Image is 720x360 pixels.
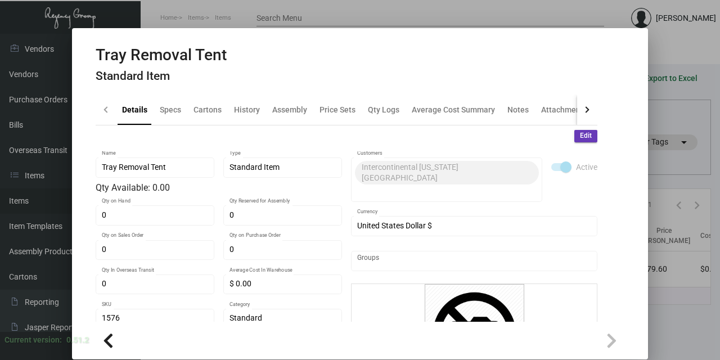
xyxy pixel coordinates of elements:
button: Edit [574,130,597,142]
div: Cartons [193,103,222,115]
div: Price Sets [319,103,355,115]
div: Specs [160,103,181,115]
div: 0.51.2 [66,334,89,346]
div: Details [122,103,147,115]
div: Qty Available: 0.00 [96,181,342,195]
span: Active [576,160,597,174]
mat-chip: Intercontinental [US_STATE][GEOGRAPHIC_DATA] [355,161,539,184]
div: Assembly [272,103,307,115]
div: Qty Logs [368,103,399,115]
input: Add new.. [357,187,537,196]
div: Average Cost Summary [412,103,495,115]
h4: Standard Item [96,69,227,83]
input: Add new.. [357,256,592,265]
span: Edit [580,131,592,141]
div: History [234,103,260,115]
div: Notes [507,103,529,115]
div: Current version: [4,334,62,346]
h2: Tray Removal Tent [96,46,227,65]
div: Attachments [541,103,587,115]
